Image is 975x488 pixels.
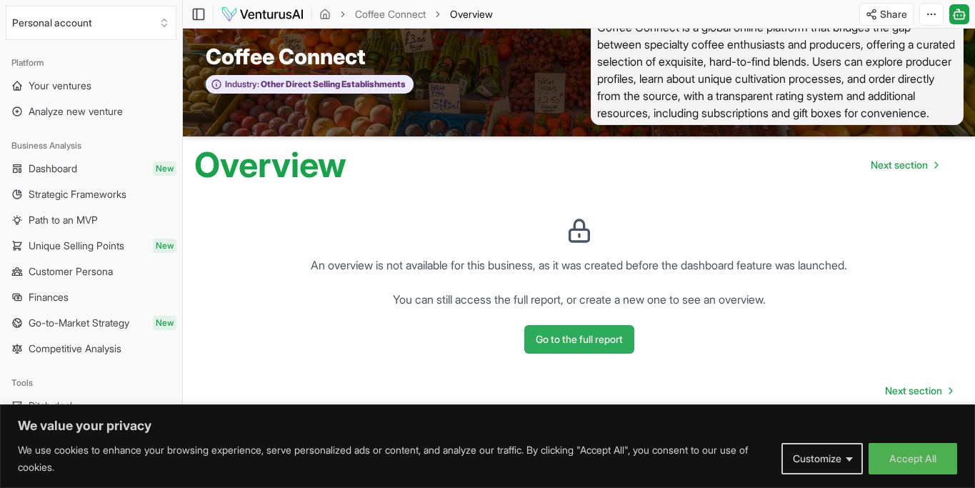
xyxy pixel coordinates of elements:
[859,151,949,179] nav: pagination
[6,337,176,360] a: Competitive Analysis
[18,417,957,434] p: We value your privacy
[524,325,634,354] button: Go to the full report
[29,213,98,227] span: Path to an MVP
[6,51,176,74] div: Platform
[859,3,914,26] button: Share
[6,6,176,40] button: Select an organization
[6,312,176,334] a: Go-to-Market StrategyNew
[153,161,176,176] span: New
[6,157,176,180] a: DashboardNew
[311,257,847,308] p: An overview is not available for this business, as it was created before the dashboard feature wa...
[869,443,957,474] button: Accept All
[259,79,406,90] span: Other Direct Selling Establishments
[319,7,493,21] nav: breadcrumb
[871,158,928,172] span: Next section
[29,104,123,119] span: Analyze new venture
[591,15,964,125] span: Coffee Connect is a global online platform that bridges the gap between specialty coffee enthusia...
[194,148,346,182] h1: Overview
[18,442,771,476] p: We use cookies to enhance your browsing experience, serve personalized ads or content, and analyz...
[524,319,634,354] a: Go to the full report
[6,74,176,97] a: Your ventures
[6,134,176,157] div: Business Analysis
[6,183,176,206] a: Strategic Frameworks
[225,79,259,90] span: Industry:
[153,239,176,253] span: New
[781,443,863,474] button: Customize
[355,7,426,21] a: Coffee Connect
[153,316,176,330] span: New
[206,75,414,94] button: Industry:Other Direct Selling Establishments
[29,161,77,176] span: Dashboard
[450,7,493,21] span: Overview
[6,286,176,309] a: Finances
[885,384,942,398] span: Next section
[29,342,121,356] span: Competitive Analysis
[859,151,949,179] a: Go to next page
[29,187,126,201] span: Strategic Frameworks
[880,7,907,21] span: Share
[6,209,176,231] a: Path to an MVP
[6,372,176,394] div: Tools
[874,377,964,405] nav: pagination
[6,394,176,417] a: Pitch deck
[6,100,176,123] a: Analyze new venture
[29,316,129,330] span: Go-to-Market Strategy
[6,234,176,257] a: Unique Selling PointsNew
[29,290,69,304] span: Finances
[6,260,176,283] a: Customer Persona
[221,6,304,23] img: logo
[29,264,113,279] span: Customer Persona
[29,79,91,93] span: Your ventures
[206,44,366,69] span: Coffee Connect
[29,399,75,413] span: Pitch deck
[29,239,124,253] span: Unique Selling Points
[874,377,964,405] a: Go to next page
